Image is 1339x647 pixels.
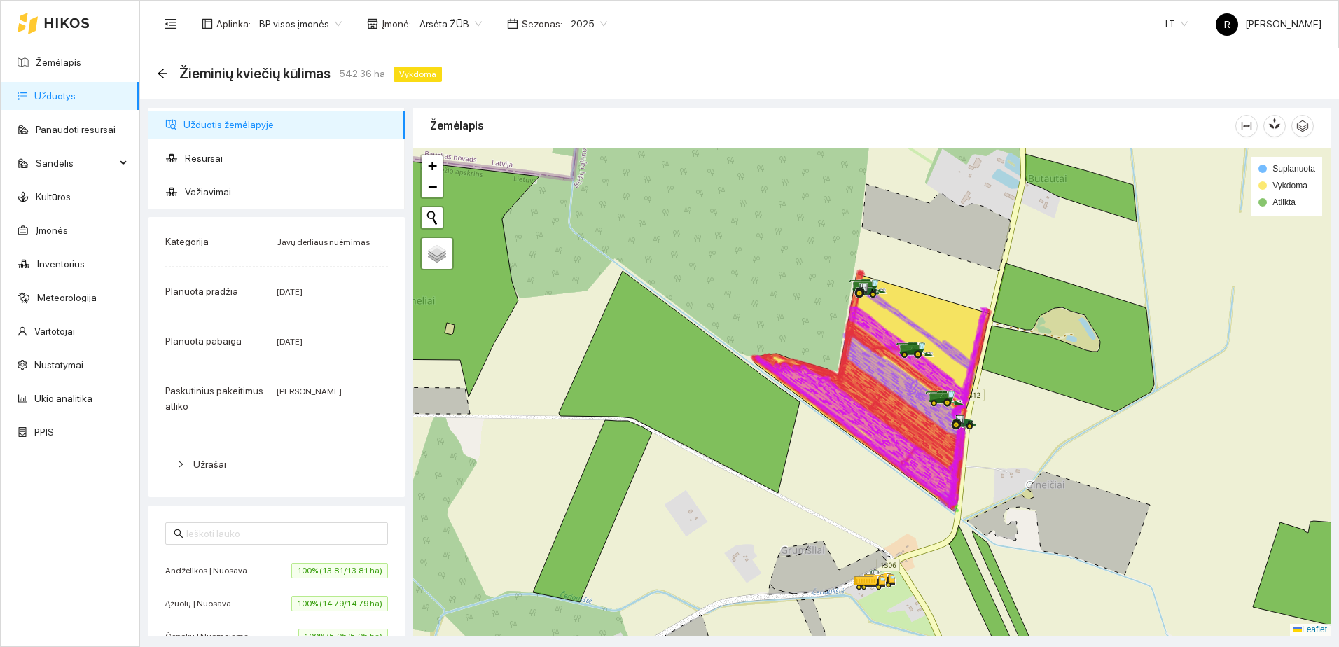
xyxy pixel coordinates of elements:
[183,111,394,139] span: Užduotis žemėlapyje
[176,460,185,468] span: right
[1224,13,1230,36] span: R
[202,18,213,29] span: layout
[428,157,437,174] span: +
[37,292,97,303] a: Meteorologija
[419,13,482,34] span: Arsėta ŽŪB
[291,563,388,578] span: 100% (13.81/13.81 ha)
[157,68,168,80] div: Atgal
[382,16,411,32] span: Įmonė :
[1272,181,1307,190] span: Vykdoma
[185,144,394,172] span: Resursai
[394,67,442,82] span: Vykdoma
[34,426,54,438] a: PPIS
[1235,115,1258,137] button: column-width
[165,385,263,412] span: Paskutinius pakeitimus atliko
[36,124,116,135] a: Panaudoti resursai
[522,16,562,32] span: Sezonas :
[165,597,238,611] span: Ąžuolų | Nuosava
[216,16,251,32] span: Aplinka :
[1165,13,1188,34] span: LT
[422,155,443,176] a: Zoom in
[165,448,388,480] div: Užrašai
[157,68,168,79] span: arrow-left
[1272,197,1296,207] span: Atlikta
[34,393,92,404] a: Ūkio analitika
[174,529,183,538] span: search
[277,287,303,297] span: [DATE]
[1236,120,1257,132] span: column-width
[339,66,385,81] span: 542.36 ha
[165,564,254,578] span: Andželikos | Nuosava
[36,191,71,202] a: Kultūros
[259,13,342,34] span: BP visos įmonės
[277,387,342,396] span: [PERSON_NAME]
[165,286,238,297] span: Planuota pradžia
[430,106,1235,146] div: Žemėlapis
[165,335,242,347] span: Planuota pabaiga
[165,18,177,30] span: menu-fold
[277,337,303,347] span: [DATE]
[34,90,76,102] a: Užduotys
[428,178,437,195] span: −
[179,62,331,85] span: Žieminių kviečių kūlimas
[422,207,443,228] button: Initiate a new search
[1293,625,1327,634] a: Leaflet
[157,10,185,38] button: menu-fold
[34,326,75,337] a: Vartotojai
[165,629,256,643] span: Čepokų | Nuomojama
[186,526,380,541] input: Ieškoti lauko
[1272,164,1315,174] span: Suplanuota
[1216,18,1321,29] span: [PERSON_NAME]
[36,149,116,177] span: Sandėlis
[34,359,83,370] a: Nustatymai
[298,629,388,644] span: 100% (5.95/5.95 ha)
[507,18,518,29] span: calendar
[422,176,443,197] a: Zoom out
[185,178,394,206] span: Važiavimai
[422,238,452,269] a: Layers
[37,258,85,270] a: Inventorius
[367,18,378,29] span: shop
[277,237,370,247] span: Javų derliaus nuėmimas
[165,236,209,247] span: Kategorija
[193,459,226,470] span: Užrašai
[291,596,388,611] span: 100% (14.79/14.79 ha)
[571,13,607,34] span: 2025
[36,57,81,68] a: Žemėlapis
[36,225,68,236] a: Įmonės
